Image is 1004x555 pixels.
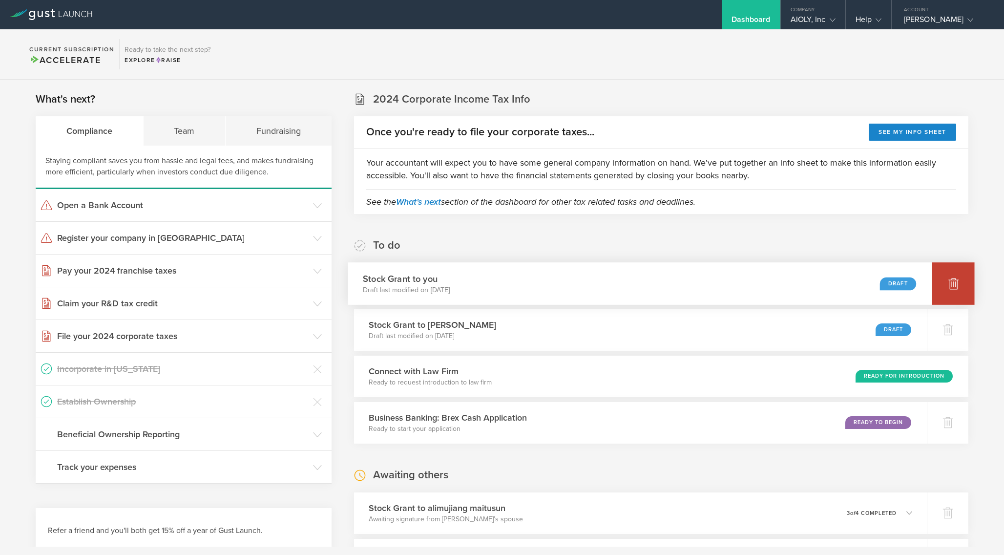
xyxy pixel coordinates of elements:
[125,56,210,64] div: Explore
[57,363,308,375] h3: Incorporate in [US_STATE]
[29,46,114,52] h2: Current Subscription
[369,365,492,378] h3: Connect with Law Firm
[57,199,308,212] h3: Open a Bank Account
[36,92,95,107] h2: What's next?
[48,525,319,536] h3: Refer a friend and you'll both get 15% off a year of Gust Launch.
[354,309,927,351] div: Stock Grant to [PERSON_NAME]Draft last modified on [DATE]Draft
[366,156,956,182] p: Your accountant will expect you to have some general company information on hand. We've put toget...
[366,196,695,207] em: See the section of the dashboard for other tax related tasks and deadlines.
[369,378,492,387] p: Ready to request introduction to law firm
[880,277,916,290] div: Draft
[373,468,448,482] h2: Awaiting others
[369,331,496,341] p: Draft last modified on [DATE]
[850,510,856,516] em: of
[791,15,836,29] div: AIOLY, Inc
[366,125,594,139] h2: Once you're ready to file your corporate taxes...
[57,461,308,473] h3: Track your expenses
[48,546,319,552] a: Learn more
[876,323,911,336] div: Draft
[373,238,400,253] h2: To do
[57,264,308,277] h3: Pay your 2024 franchise taxes
[369,502,523,514] h3: Stock Grant to alimujiang maitusun
[369,319,496,331] h3: Stock Grant to [PERSON_NAME]
[57,232,308,244] h3: Register your company in [GEOGRAPHIC_DATA]
[57,428,308,441] h3: Beneficial Ownership Reporting
[369,424,527,434] p: Ready to start your application
[354,402,927,444] div: Business Banking: Brex Cash ApplicationReady to start your applicationReady to Begin
[369,514,523,524] p: Awaiting signature from [PERSON_NAME]’s spouse
[36,146,332,189] div: Staying compliant saves you from hassle and legal fees, and makes fundraising more efficient, par...
[155,57,181,64] span: Raise
[36,116,144,146] div: Compliance
[363,272,450,285] h3: Stock Grant to you
[847,511,897,516] p: 3 4 completed
[57,395,308,408] h3: Establish Ownership
[732,15,771,29] div: Dashboard
[57,297,308,310] h3: Claim your R&D tax credit
[369,411,527,424] h3: Business Banking: Brex Cash Application
[396,196,441,207] a: What's next
[904,15,987,29] div: [PERSON_NAME]
[373,92,530,107] h2: 2024 Corporate Income Tax Info
[354,356,968,397] div: Connect with Law FirmReady to request introduction to law firmReady for Introduction
[119,39,215,69] div: Ready to take the next step?ExploreRaise
[226,116,332,146] div: Fundraising
[125,46,210,53] h3: Ready to take the next step?
[57,330,308,342] h3: File your 2024 corporate taxes
[29,55,101,65] span: Accelerate
[869,124,956,141] button: See my info sheet
[348,262,932,305] div: Stock Grant to youDraft last modified on [DATE]Draft
[856,15,881,29] div: Help
[144,116,226,146] div: Team
[845,416,911,429] div: Ready to Begin
[856,370,953,383] div: Ready for Introduction
[363,285,450,295] p: Draft last modified on [DATE]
